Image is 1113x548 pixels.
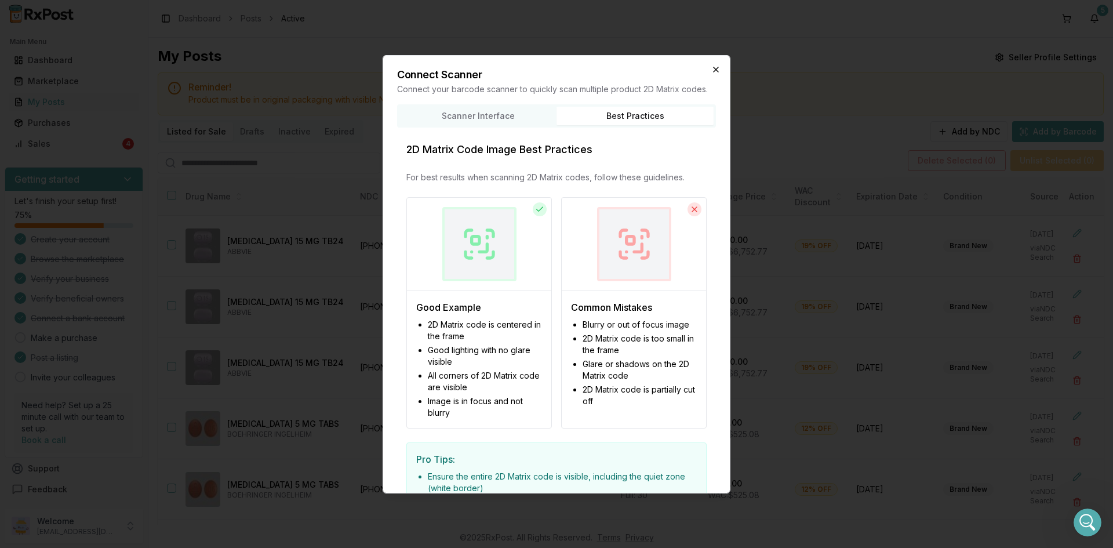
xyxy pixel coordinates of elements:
button: Scanner Interface [399,107,556,125]
span: Help [184,391,202,399]
button: Best Practices [556,107,714,125]
button: Search for help [17,228,215,251]
li: Blurry or out of focus image [583,319,697,331]
img: logo [23,22,90,41]
img: Profile image for Amantha [136,19,159,42]
span: Search for help [24,234,94,246]
div: [PERSON_NAME] [52,195,119,207]
p: For best results when scanning 2D Matrix codes, follow these guidelines. [406,172,707,183]
p: Hi [PERSON_NAME] 👋 [23,82,209,122]
button: Help [155,362,232,408]
div: Recent messageProfile image for Manuel30 days[PERSON_NAME]•2m ago [12,156,220,217]
div: Profile image for Manuel30 days[PERSON_NAME]•2m ago [12,173,220,216]
div: • 2m ago [121,195,157,207]
h4: Common Mistakes [571,300,697,314]
h4: Good Example [416,300,542,314]
div: Close [199,19,220,39]
button: View status page [24,317,208,340]
span: 30 days [52,184,83,193]
p: Connect your barcode scanner to quickly scan multiple product 2D Matrix codes. [397,84,716,95]
h2: Connect Scanner [397,70,716,80]
img: Profile image for Manuel [24,183,47,206]
li: Glare or shadows on the 2D Matrix code [583,358,697,382]
li: 2D Matrix code is partially cut off [583,384,697,407]
li: All corners of 2D Matrix code are visible [428,370,542,393]
li: 2D Matrix code is too small in the frame [583,333,697,356]
span: Home [26,391,52,399]
img: Profile image for Manuel [158,19,181,42]
li: Good lighting with no glare visible [428,344,542,368]
li: Ensure the entire 2D Matrix code is visible, including the quiet zone (white border) [428,471,697,494]
li: 2D Matrix code is centered in the frame [428,319,542,342]
div: All services are online [24,300,208,312]
li: Image is in focus and not blurry [428,395,542,419]
h3: 2D Matrix Code Image Best Practices [406,141,707,158]
p: How can we help? [23,122,209,141]
iframe: Intercom live chat [1074,509,1101,536]
div: Recent message [24,166,208,178]
h4: Pro Tips: [416,452,697,466]
button: Messages [77,362,154,408]
span: Messages [96,391,136,399]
